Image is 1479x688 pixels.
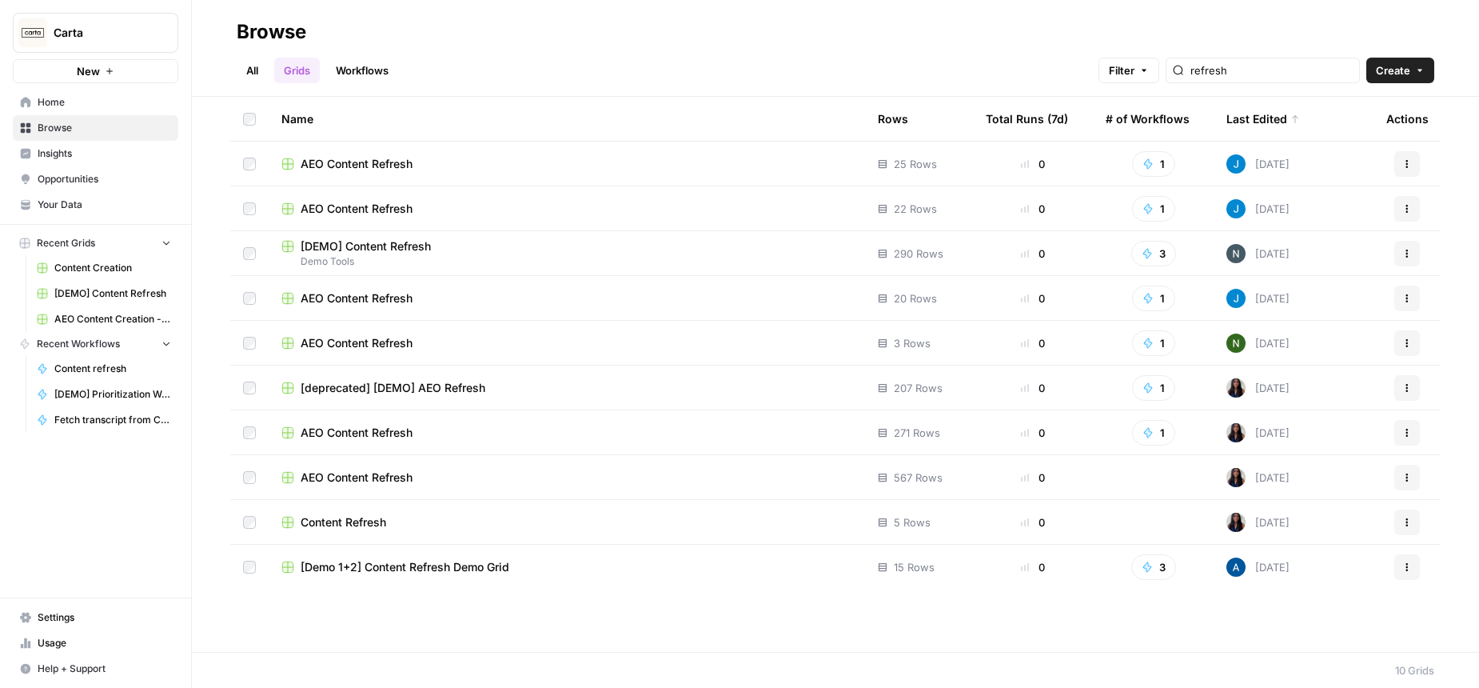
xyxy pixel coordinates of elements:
span: 15 Rows [894,559,935,575]
div: [DATE] [1226,334,1290,353]
span: Content refresh [54,362,171,376]
a: AEO Content Refresh [281,156,852,172]
button: 1 [1132,151,1175,177]
span: 22 Rows [894,201,937,217]
div: [DATE] [1226,513,1290,532]
span: Browse [38,121,171,135]
div: 0 [986,290,1080,306]
button: 1 [1132,420,1175,446]
a: Browse [13,115,178,141]
img: rox323kbkgutb4wcij4krxobkpon [1226,513,1246,532]
div: 10 Grids [1395,662,1434,678]
img: mfx9qxiwvwbk9y2m949wqpoopau8 [1226,244,1246,263]
a: AEO Content Refresh [281,470,852,486]
button: 1 [1132,330,1175,356]
a: Insights [13,141,178,166]
a: AEO Content Creation - Fund Mgmt [30,306,178,332]
span: Fetch transcript from Chorus [54,413,171,427]
a: AEO Content Refresh [281,425,852,441]
img: rox323kbkgutb4wcij4krxobkpon [1226,378,1246,398]
span: [DEMO] Prioritization Workflow for creation [54,387,171,402]
img: z620ml7ie90s7uun3xptce9f0frp [1226,199,1246,218]
span: AEO Content Refresh [301,335,413,351]
span: Demo Tools [281,254,852,269]
div: Last Edited [1226,97,1300,141]
div: Browse [237,19,306,45]
button: Recent Workflows [13,332,178,356]
a: [deprecated] [DEMO] AEO Refresh [281,380,852,396]
div: [DATE] [1226,423,1290,442]
div: [DATE] [1226,468,1290,487]
div: 0 [986,514,1080,530]
div: 0 [986,380,1080,396]
a: AEO Content Refresh [281,201,852,217]
span: 20 Rows [894,290,937,306]
span: 567 Rows [894,470,943,486]
button: Create [1366,58,1434,83]
span: Your Data [38,198,171,212]
span: Content Refresh [301,514,386,530]
div: 0 [986,246,1080,262]
div: [DATE] [1226,289,1290,308]
button: 1 [1132,286,1175,311]
a: [DEMO] Prioritization Workflow for creation [30,382,178,407]
img: he81ibor8lsei4p3qvg4ugbvimgp [1226,558,1246,577]
span: 271 Rows [894,425,940,441]
a: Your Data [13,192,178,218]
div: [DATE] [1226,154,1290,174]
div: [DATE] [1226,244,1290,263]
img: Carta Logo [18,18,47,47]
div: Actions [1386,97,1429,141]
span: Help + Support [38,662,171,676]
span: Filter [1109,62,1134,78]
a: Fetch transcript from Chorus [30,407,178,433]
span: AEO Content Refresh [301,470,413,486]
span: Recent Workflows [37,337,120,351]
span: Content Creation [54,261,171,275]
span: 5 Rows [894,514,931,530]
input: Search [1190,62,1353,78]
span: Insights [38,146,171,161]
span: AEO Content Refresh [301,425,413,441]
a: AEO Content Refresh [281,335,852,351]
span: 290 Rows [894,246,943,262]
div: [DATE] [1226,199,1290,218]
button: Recent Grids [13,231,178,255]
button: 3 [1131,241,1176,266]
div: Total Runs (7d) [986,97,1068,141]
div: [DATE] [1226,378,1290,398]
button: New [13,59,178,83]
div: 0 [986,425,1080,441]
div: 0 [986,470,1080,486]
span: Carta [54,25,150,41]
div: 0 [986,201,1080,217]
span: [DEMO] Content Refresh [54,286,171,301]
a: Usage [13,630,178,656]
span: [DEMO] Content Refresh [301,238,431,254]
a: Home [13,90,178,115]
span: 25 Rows [894,156,937,172]
span: Settings [38,610,171,625]
div: 0 [986,335,1080,351]
button: 1 [1132,375,1175,401]
button: 3 [1131,554,1176,580]
a: Workflows [326,58,398,83]
div: 0 [986,559,1080,575]
a: [Demo 1+2] Content Refresh Demo Grid [281,559,852,575]
img: g4o9tbhziz0738ibrok3k9f5ina6 [1226,334,1246,353]
span: 207 Rows [894,380,943,396]
img: z620ml7ie90s7uun3xptce9f0frp [1226,154,1246,174]
a: [DEMO] Content RefreshDemo Tools [281,238,852,269]
span: Opportunities [38,172,171,186]
span: Usage [38,636,171,650]
a: AEO Content Refresh [281,290,852,306]
a: Settings [13,605,178,630]
div: [DATE] [1226,558,1290,577]
a: Content Refresh [281,514,852,530]
span: [deprecated] [DEMO] AEO Refresh [301,380,485,396]
div: # of Workflows [1106,97,1190,141]
div: Rows [878,97,908,141]
span: AEO Content Refresh [301,290,413,306]
span: AEO Content Creation - Fund Mgmt [54,312,171,326]
div: Name [281,97,852,141]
